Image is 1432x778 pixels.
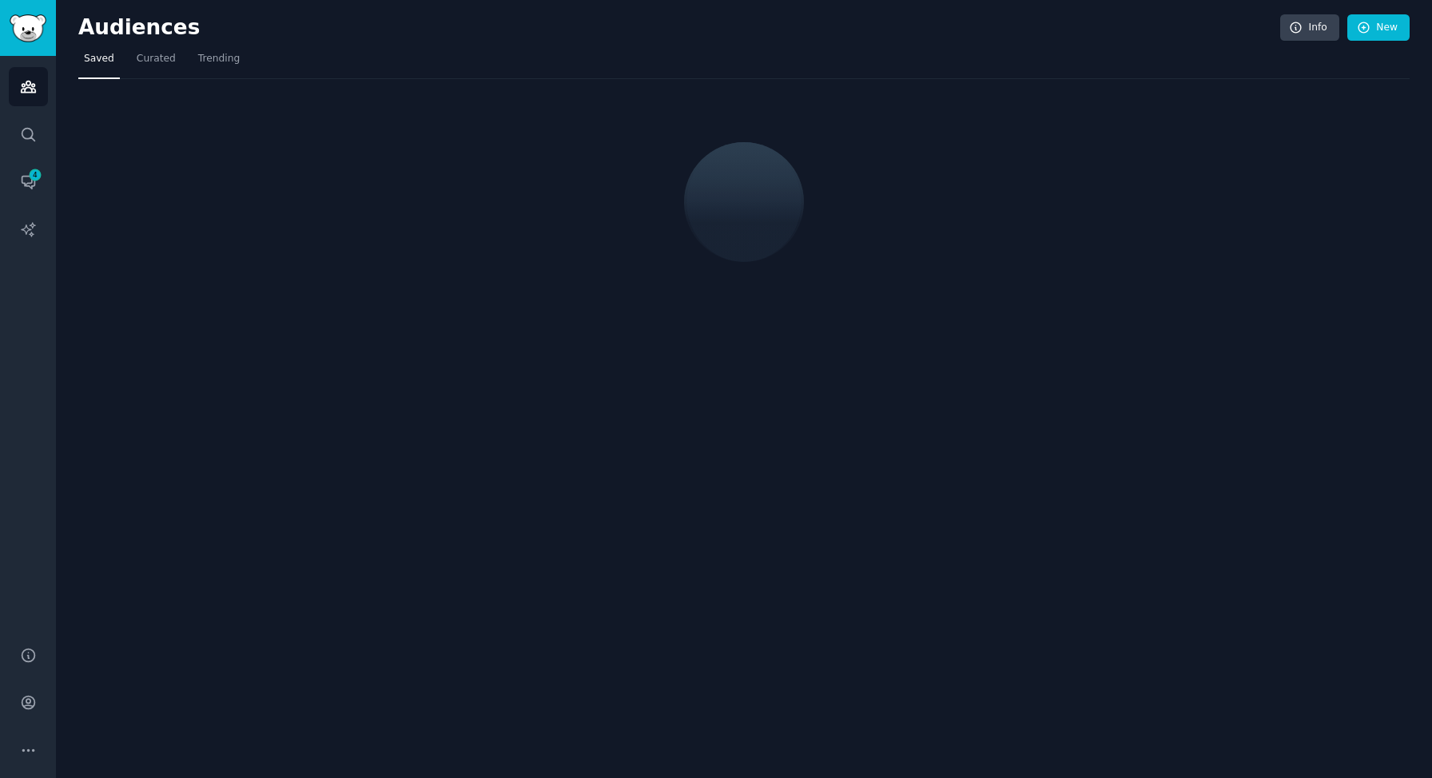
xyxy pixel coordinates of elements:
[78,46,120,79] a: Saved
[198,52,240,66] span: Trending
[1347,14,1410,42] a: New
[193,46,245,79] a: Trending
[28,169,42,181] span: 4
[1280,14,1339,42] a: Info
[10,14,46,42] img: GummySearch logo
[78,15,1280,41] h2: Audiences
[131,46,181,79] a: Curated
[9,162,48,201] a: 4
[137,52,176,66] span: Curated
[84,52,114,66] span: Saved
